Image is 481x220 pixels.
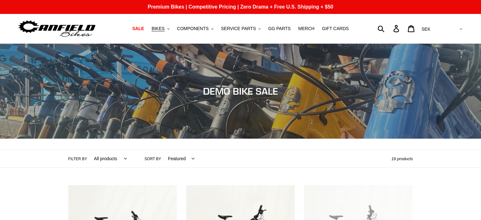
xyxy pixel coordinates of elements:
label: Filter by [68,156,87,162]
span: MERCH [298,26,314,31]
span: DEMO BIKE SALE [203,85,278,97]
label: Sort by [145,156,161,162]
input: Search [381,22,397,35]
span: GG PARTS [268,26,291,31]
span: SALE [132,26,144,31]
button: SERVICE PARTS [218,24,264,33]
button: BIKES [148,24,172,33]
a: MERCH [295,24,318,33]
span: BIKES [151,26,164,31]
span: COMPONENTS [177,26,209,31]
span: SERVICE PARTS [221,26,256,31]
a: SALE [129,24,147,33]
button: COMPONENTS [174,24,217,33]
a: GIFT CARDS [319,24,352,33]
img: Canfield Bikes [17,19,96,39]
span: GIFT CARDS [322,26,349,31]
a: GG PARTS [265,24,294,33]
span: 19 products [392,156,413,161]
